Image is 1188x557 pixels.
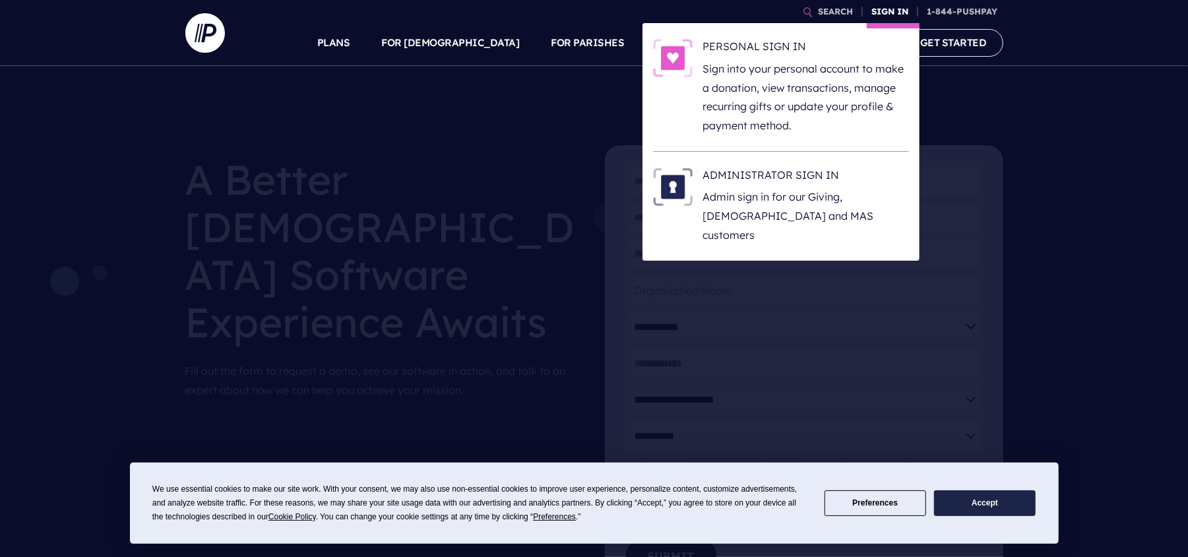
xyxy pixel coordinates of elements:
[703,59,909,135] p: Sign into your personal account to make a donation, view transactions, manage recurring gifts or ...
[268,512,316,521] span: Cookie Policy
[904,29,1003,56] a: GET STARTED
[653,168,693,206] img: ADMINISTRATOR SIGN IN - Illustration
[653,168,909,245] a: ADMINISTRATOR SIGN IN - Illustration ADMINISTRATOR SIGN IN Admin sign in for our Giving, [DEMOGRA...
[934,490,1036,516] button: Accept
[152,482,809,524] div: We use essential cookies to make our site work. With your consent, we may also use non-essential ...
[703,168,909,187] h6: ADMINISTRATOR SIGN IN
[653,39,693,77] img: PERSONAL SIGN IN - Illustration
[653,39,909,135] a: PERSONAL SIGN IN - Illustration PERSONAL SIGN IN Sign into your personal account to make a donati...
[656,20,715,66] a: SOLUTIONS
[317,20,350,66] a: PLANS
[746,20,792,66] a: EXPLORE
[703,39,909,59] h6: PERSONAL SIGN IN
[130,463,1059,544] div: Cookie Consent Prompt
[824,20,873,66] a: COMPANY
[703,187,909,244] p: Admin sign in for our Giving, [DEMOGRAPHIC_DATA] and MAS customers
[551,20,625,66] a: FOR PARISHES
[382,20,520,66] a: FOR [DEMOGRAPHIC_DATA]
[825,490,926,516] button: Preferences
[533,512,576,521] span: Preferences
